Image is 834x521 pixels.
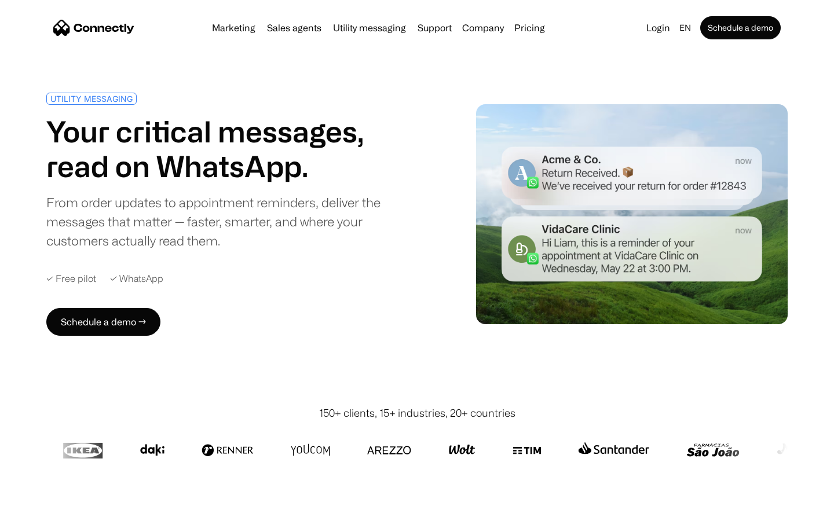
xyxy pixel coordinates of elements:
div: ✓ WhatsApp [110,273,163,284]
a: home [53,19,134,36]
a: Marketing [207,23,260,32]
div: UTILITY MESSAGING [50,94,133,103]
div: From order updates to appointment reminders, deliver the messages that matter — faster, smarter, ... [46,193,412,250]
a: Login [642,20,675,36]
div: Company [459,20,507,36]
aside: Language selected: English [12,500,69,517]
a: Sales agents [262,23,326,32]
a: Support [413,23,456,32]
ul: Language list [23,501,69,517]
a: Schedule a demo [700,16,781,39]
a: Schedule a demo → [46,308,160,336]
div: ✓ Free pilot [46,273,96,284]
div: en [679,20,691,36]
div: Company [462,20,504,36]
h1: Your critical messages, read on WhatsApp. [46,114,412,184]
div: 150+ clients, 15+ industries, 20+ countries [319,405,515,421]
a: Pricing [510,23,550,32]
a: Utility messaging [328,23,411,32]
div: en [675,20,698,36]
